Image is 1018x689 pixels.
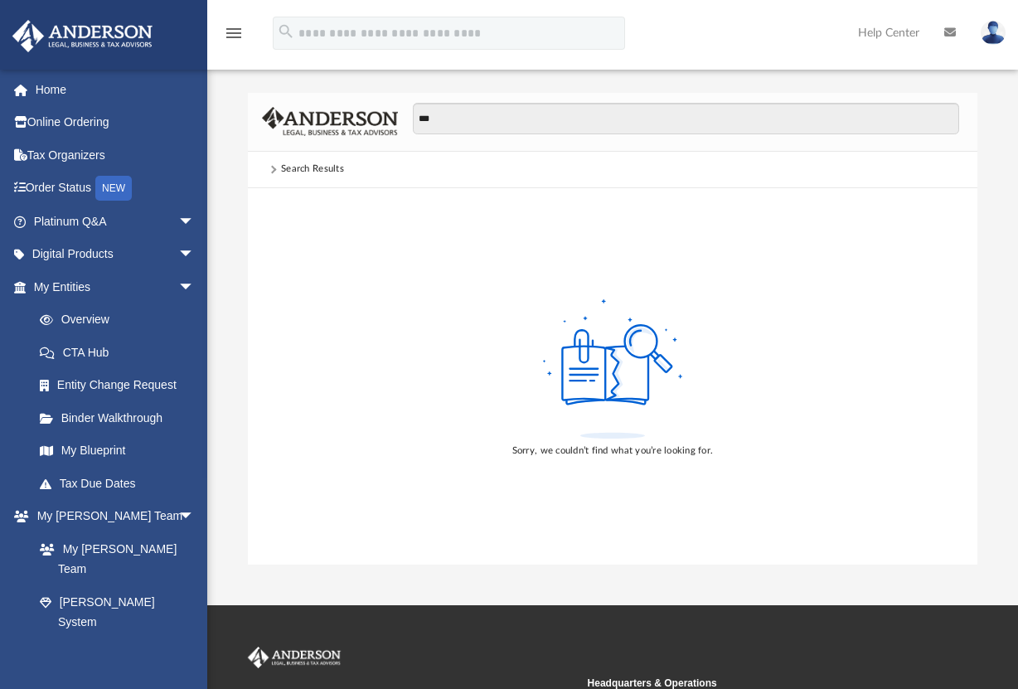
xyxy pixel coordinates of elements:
[23,303,220,337] a: Overview
[281,162,344,177] div: Search Results
[178,500,211,534] span: arrow_drop_down
[12,205,220,238] a: Platinum Q&Aarrow_drop_down
[224,32,244,43] a: menu
[512,444,714,459] div: Sorry, we couldn’t find what you’re looking for.
[23,532,203,585] a: My [PERSON_NAME] Team
[12,238,220,271] a: Digital Productsarrow_drop_down
[95,176,132,201] div: NEW
[12,172,220,206] a: Order StatusNEW
[12,138,220,172] a: Tax Organizers
[178,205,211,239] span: arrow_drop_down
[23,467,220,500] a: Tax Due Dates
[12,73,220,106] a: Home
[12,106,220,139] a: Online Ordering
[7,20,158,52] img: Anderson Advisors Platinum Portal
[23,434,211,468] a: My Blueprint
[277,22,295,41] i: search
[23,369,220,402] a: Entity Change Request
[178,238,211,272] span: arrow_drop_down
[23,336,220,369] a: CTA Hub
[178,270,211,304] span: arrow_drop_down
[981,21,1006,45] img: User Pic
[12,500,211,533] a: My [PERSON_NAME] Teamarrow_drop_down
[12,270,220,303] a: My Entitiesarrow_drop_down
[23,401,220,434] a: Binder Walkthrough
[413,103,960,134] input: Search files and folders
[224,23,244,43] i: menu
[23,585,211,638] a: [PERSON_NAME] System
[245,647,344,668] img: Anderson Advisors Platinum Portal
